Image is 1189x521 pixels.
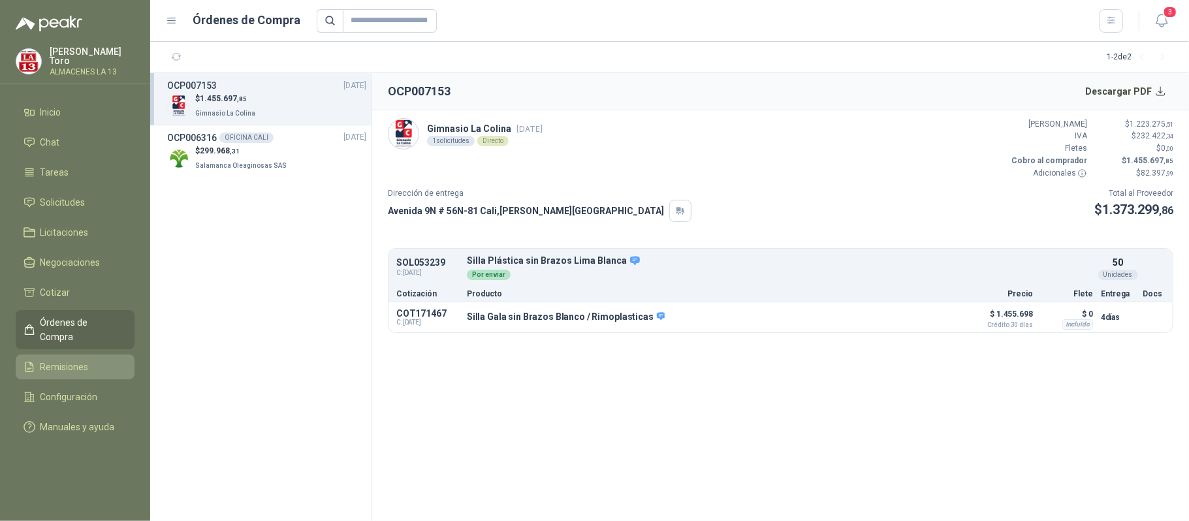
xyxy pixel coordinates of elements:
[516,124,543,134] span: [DATE]
[40,390,98,404] span: Configuración
[195,93,258,105] p: $
[1141,168,1173,178] span: 82.397
[40,420,115,434] span: Manuales y ayuda
[16,16,82,31] img: Logo peakr
[16,49,41,74] img: Company Logo
[40,105,61,119] span: Inicio
[1098,270,1138,280] div: Unidades
[388,204,664,218] p: Avenida 9N # 56N-81 Cali , [PERSON_NAME][GEOGRAPHIC_DATA]
[467,311,665,323] p: Silla Gala sin Brazos Blanco / Rimoplasticas
[1009,167,1087,180] p: Adicionales
[1165,170,1173,177] span: ,99
[396,268,459,278] span: C: [DATE]
[1165,133,1173,140] span: ,34
[16,100,135,125] a: Inicio
[1161,144,1173,153] span: 0
[467,290,960,298] p: Producto
[1095,142,1173,155] p: $
[1113,255,1123,270] p: 50
[1041,306,1093,322] p: $ 0
[16,190,135,215] a: Solicitudes
[1165,145,1173,152] span: ,00
[1095,118,1173,131] p: $
[396,258,459,268] p: SOL053239
[40,165,69,180] span: Tareas
[167,131,366,172] a: OCP006316OFICINA CALI[DATE] Company Logo$299.968,31Salamanca Oleaginosas SAS
[16,385,135,409] a: Configuración
[40,135,60,150] span: Chat
[1009,142,1087,155] p: Fletes
[16,415,135,439] a: Manuales y ayuda
[968,290,1033,298] p: Precio
[343,80,366,92] span: [DATE]
[1009,130,1087,142] p: IVA
[1095,155,1173,167] p: $
[16,130,135,155] a: Chat
[200,94,247,103] span: 1.455.697
[1009,155,1087,167] p: Cobro al comprador
[1163,6,1177,18] span: 3
[167,131,217,145] h3: OCP006316
[1094,200,1173,220] p: $
[1126,156,1173,165] span: 1.455.697
[237,95,247,103] span: ,85
[1101,290,1135,298] p: Entrega
[968,306,1033,328] p: $ 1.455.698
[1107,47,1173,68] div: 1 - 2 de 2
[1143,290,1165,298] p: Docs
[16,355,135,379] a: Remisiones
[388,187,691,200] p: Dirección de entrega
[388,119,419,149] img: Company Logo
[40,255,101,270] span: Negociaciones
[167,78,217,93] h3: OCP007153
[1150,9,1173,33] button: 3
[396,319,459,326] span: C: [DATE]
[1164,157,1173,165] span: ,85
[16,160,135,185] a: Tareas
[167,95,190,118] img: Company Logo
[50,47,135,65] p: [PERSON_NAME] Toro
[50,68,135,76] p: ALMACENES LA 13
[1094,187,1173,200] p: Total al Proveedor
[396,290,459,298] p: Cotización
[200,146,240,155] span: 299.968
[343,131,366,144] span: [DATE]
[388,82,451,101] h2: OCP007153
[193,11,301,29] h1: Órdenes de Compra
[195,110,255,117] span: Gimnasio La Colina
[1102,202,1173,217] span: 1.373.299
[195,162,287,169] span: Salamanca Oleaginosas SAS
[1159,204,1173,217] span: ,86
[1095,130,1173,142] p: $
[1136,131,1173,140] span: 232.422
[968,322,1033,328] span: Crédito 30 días
[167,78,366,119] a: OCP007153[DATE] Company Logo$1.455.697,85Gimnasio La Colina
[1009,118,1087,131] p: [PERSON_NAME]
[1130,119,1173,129] span: 1.223.275
[16,310,135,349] a: Órdenes de Compra
[467,255,1093,267] p: Silla Plástica sin Brazos Lima Blanca
[40,360,89,374] span: Remisiones
[16,250,135,275] a: Negociaciones
[467,270,511,280] div: Por enviar
[219,133,274,143] div: OFICINA CALI
[396,308,459,319] p: COT171467
[1101,309,1135,325] p: 4 días
[40,285,71,300] span: Cotizar
[195,145,289,157] p: $
[427,136,475,146] div: 1 solicitudes
[167,147,190,170] img: Company Logo
[40,225,89,240] span: Licitaciones
[1095,167,1173,180] p: $
[40,315,122,344] span: Órdenes de Compra
[477,136,509,146] div: Directo
[1062,319,1093,330] div: Incluido
[16,280,135,305] a: Cotizar
[427,121,543,136] p: Gimnasio La Colina
[1165,121,1173,128] span: ,51
[40,195,86,210] span: Solicitudes
[1041,290,1093,298] p: Flete
[16,220,135,245] a: Licitaciones
[1079,78,1174,104] button: Descargar PDF
[230,148,240,155] span: ,31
